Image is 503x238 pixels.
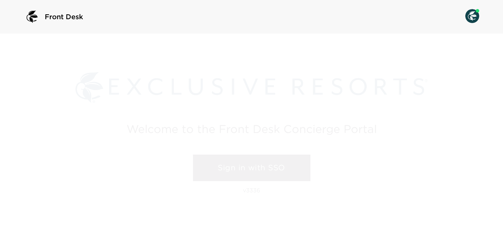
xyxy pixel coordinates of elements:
img: logo [24,8,41,25]
span: Front Desk [45,12,83,22]
h2: Welcome to the Front Desk Concierge Portal [127,124,377,134]
p: v3336 [243,187,260,194]
img: Exclusive Resorts logo [76,72,427,103]
img: User [465,9,479,23]
a: Sign in with SSO [193,155,310,181]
